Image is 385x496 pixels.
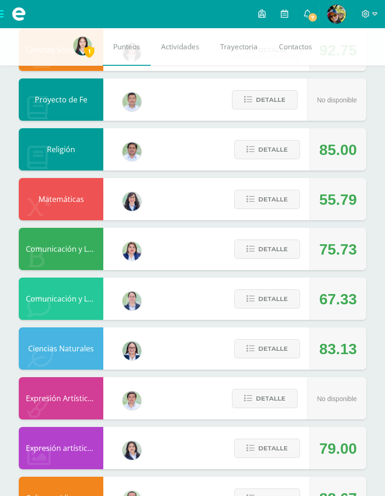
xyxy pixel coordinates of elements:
span: Actividades [161,42,199,52]
button: Detalle [234,190,300,209]
button: Detalle [234,240,300,259]
span: No disponible [317,96,357,104]
button: Detalle [234,439,300,458]
a: Actividades [151,28,210,66]
div: Proyecto de Fe [19,78,103,121]
div: Religión [19,128,103,170]
img: 9e386c109338fe129f7304ee11bb0e09.png [73,37,92,55]
div: Matemáticas [19,178,103,220]
span: Trayectoria [220,42,258,52]
span: Punteos [113,42,140,52]
a: Punteos [103,28,151,66]
img: 9328d5e98ceeb7b6b4c8a00374d795d3.png [327,5,346,23]
span: Detalle [258,240,288,258]
img: 8e3dba6cfc057293c5db5c78f6d0205d.png [123,391,141,410]
span: Detalle [258,141,288,158]
div: Comunicación y Lenguaje Inglés [19,278,103,320]
div: Expresión Artística FORMACIÓN MUSICAL [19,377,103,419]
div: 55.79 [319,178,357,221]
span: Detalle [256,91,285,108]
button: Detalle [234,140,300,159]
button: Detalle [232,90,298,109]
img: 4a4aaf78db504b0aa81c9e1154a6f8e5.png [123,441,141,460]
button: Detalle [232,389,298,408]
img: 571966f00f586896050bf2f129d9ef0a.png [123,341,141,360]
img: 585d333ccf69bb1c6e5868c8cef08dba.png [123,93,141,111]
div: 79.00 [319,427,357,470]
a: Trayectoria [210,28,269,66]
span: Detalle [256,390,285,407]
img: 01c6c64f30021d4204c203f22eb207bb.png [123,192,141,211]
div: Comunicación y Lenguaje Idioma Español [19,228,103,270]
span: Detalle [258,440,288,457]
span: 7 [308,12,318,23]
div: 75.73 [319,228,357,271]
div: 85.00 [319,129,357,171]
div: 83.13 [319,328,357,370]
span: 1 [84,46,94,57]
div: Expresión artística ARTES PLÁSTICAS [19,427,103,469]
span: Contactos [279,42,312,52]
img: bdeda482c249daf2390eb3a441c038f2.png [123,292,141,310]
span: No disponible [317,395,357,403]
span: Detalle [258,340,288,357]
span: Detalle [258,191,288,208]
div: Ciencias Naturales [19,327,103,370]
img: 97caf0f34450839a27c93473503a1ec1.png [123,242,141,261]
button: Detalle [234,339,300,358]
div: 67.33 [319,278,357,320]
button: Detalle [234,289,300,309]
img: f767cae2d037801592f2ba1a5db71a2a.png [123,142,141,161]
span: Detalle [258,290,288,308]
a: Contactos [269,28,323,66]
